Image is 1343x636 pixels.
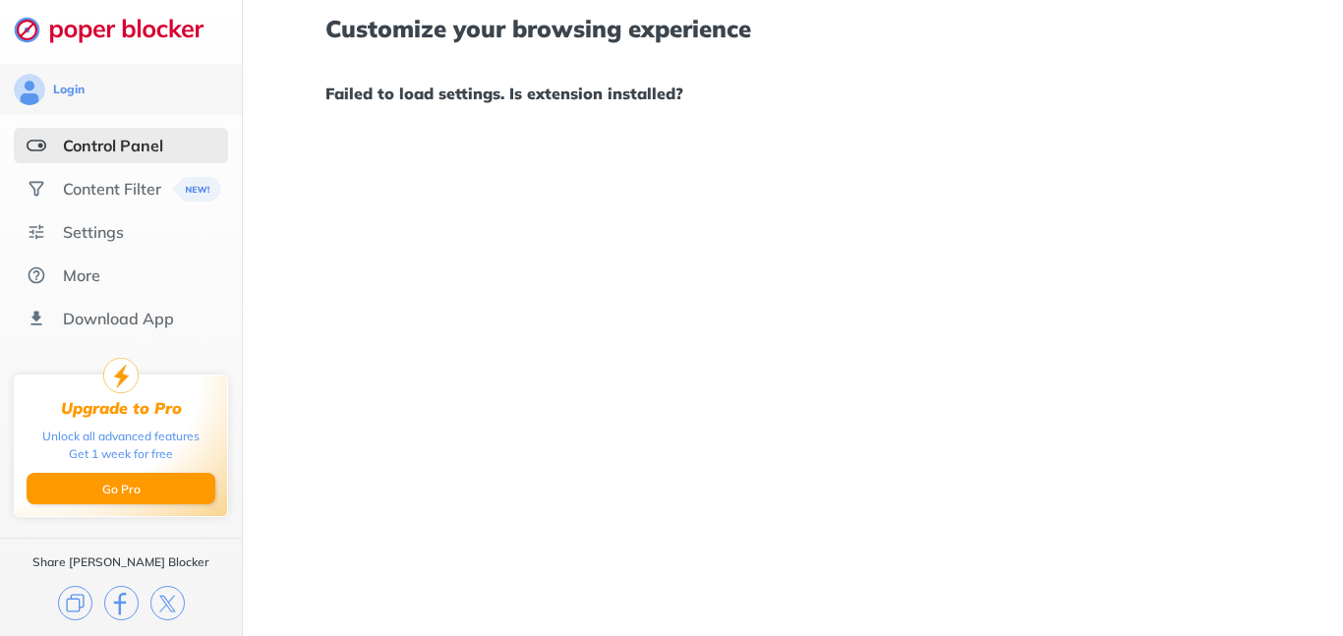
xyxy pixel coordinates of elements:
[42,428,200,445] div: Unlock all advanced features
[27,222,46,242] img: settings.svg
[27,309,46,328] img: download-app.svg
[27,265,46,285] img: about.svg
[32,554,209,570] div: Share [PERSON_NAME] Blocker
[63,222,124,242] div: Settings
[63,136,163,155] div: Control Panel
[63,179,161,199] div: Content Filter
[325,16,1260,41] h1: Customize your browsing experience
[104,586,139,620] img: facebook.svg
[325,81,1260,106] h1: Failed to load settings. Is extension installed?
[58,586,92,620] img: copy.svg
[53,82,85,97] div: Login
[69,445,173,463] div: Get 1 week for free
[63,265,100,285] div: More
[27,179,46,199] img: social.svg
[63,309,174,328] div: Download App
[27,473,215,504] button: Go Pro
[103,358,139,393] img: upgrade-to-pro.svg
[27,136,46,155] img: features-selected.svg
[167,177,215,202] img: menuBanner.svg
[150,586,185,620] img: x.svg
[14,16,225,43] img: logo-webpage.svg
[14,74,45,105] img: avatar.svg
[61,399,182,418] div: Upgrade to Pro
